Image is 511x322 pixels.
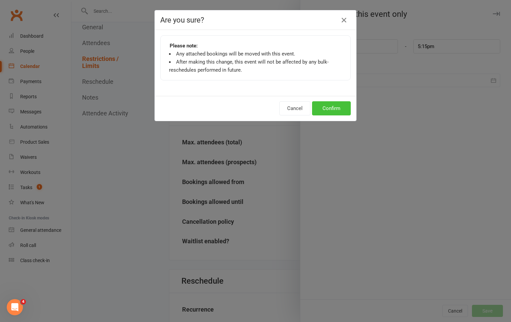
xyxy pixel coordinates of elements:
button: Cancel [279,101,310,115]
iframe: Intercom live chat [7,299,23,315]
strong: Please note: [170,42,198,50]
h4: Are you sure? [160,16,351,24]
li: After making this change, this event will not be affected by any bulk-reschedules performed in fu... [169,58,342,74]
button: Close [339,15,349,26]
button: Confirm [312,101,351,115]
span: 4 [21,299,26,305]
li: Any attached bookings will be moved with this event. [169,50,342,58]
